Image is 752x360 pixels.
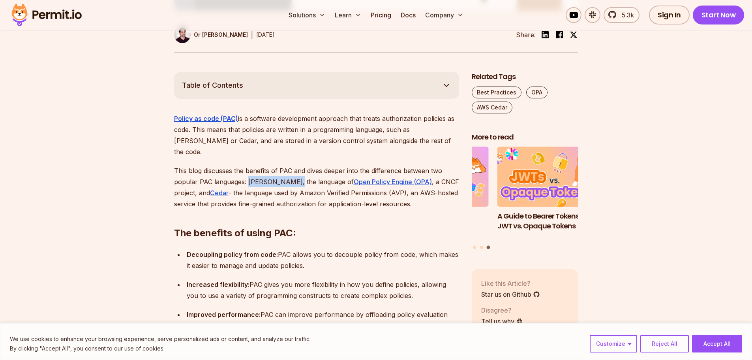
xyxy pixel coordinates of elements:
[497,147,604,241] li: 3 of 3
[194,31,248,39] p: Or [PERSON_NAME]
[555,30,564,40] img: facebook
[398,7,419,23] a: Docs
[182,80,243,91] span: Table of Contents
[382,147,489,207] img: Policy-Based Access Control (PBAC) Isn’t as Great as You Think
[382,211,489,241] h3: Policy-Based Access Control (PBAC) Isn’t as Great as You Think
[481,317,523,326] a: Tell us why
[693,6,744,25] a: Start Now
[473,246,476,249] button: Go to slide 1
[472,102,512,113] a: AWS Cedar
[472,147,578,250] div: Posts
[174,165,459,209] p: This blog discusses the benefits of PAC and dives deeper into the difference between two popular ...
[187,249,459,271] p: PAC allows you to decouple policy from code, which makes it easier to manage and update policies.
[187,309,459,331] p: PAC can improve performance by offloading policy evaluation from the application to a dedicated p...
[8,2,85,28] img: Permit logo
[540,30,550,40] img: linkedin
[481,279,540,288] p: Like this Article?
[174,72,459,99] button: Table of Contents
[649,6,690,25] a: Sign In
[570,31,578,39] img: twitter
[526,87,548,98] a: OPA
[497,211,604,231] h3: A Guide to Bearer Tokens: JWT vs. Opaque Tokens
[187,251,278,258] strong: Decoupling policy from code:
[590,335,637,352] button: Customize
[617,10,634,20] span: 5.3k
[472,72,578,82] h2: Related Tags
[472,87,521,98] a: Best Practices
[210,189,229,197] a: Cedar
[332,7,364,23] button: Learn
[604,7,639,23] a: 5.3k
[692,335,742,352] button: Accept All
[516,30,536,40] li: Share:
[368,7,394,23] a: Pricing
[10,344,311,353] p: By clicking "Accept All", you consent to our use of cookies.
[481,305,523,315] p: Disagree?
[481,290,540,299] a: Star us on Github
[497,147,604,207] img: A Guide to Bearer Tokens: JWT vs. Opaque Tokens
[422,7,467,23] button: Company
[174,26,191,43] img: Or Weis
[256,31,275,38] time: [DATE]
[174,113,459,157] p: is a software development approach that treats authorization policies as code. This means that po...
[285,7,328,23] button: Solutions
[497,147,604,241] a: A Guide to Bearer Tokens: JWT vs. Opaque TokensA Guide to Bearer Tokens: JWT vs. Opaque Tokens
[382,147,489,241] li: 2 of 3
[187,281,249,288] strong: Increased flexibility:
[472,132,578,142] h2: More to read
[640,335,689,352] button: Reject All
[354,178,432,186] a: Open Policy Engine (OPA)
[251,30,253,40] div: |
[174,26,248,43] a: Or [PERSON_NAME]
[10,334,311,344] p: We use cookies to enhance your browsing experience, serve personalized ads or content, and analyz...
[487,246,490,249] button: Go to slide 3
[174,195,459,239] h2: The benefits of using PAC:
[174,115,238,123] a: Policy as code (PAC)
[187,279,459,301] p: PAC gives you more flexibility in how you define policies, allowing you to use a variety of progr...
[480,246,483,249] button: Go to slide 2
[187,311,261,319] strong: Improved performance:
